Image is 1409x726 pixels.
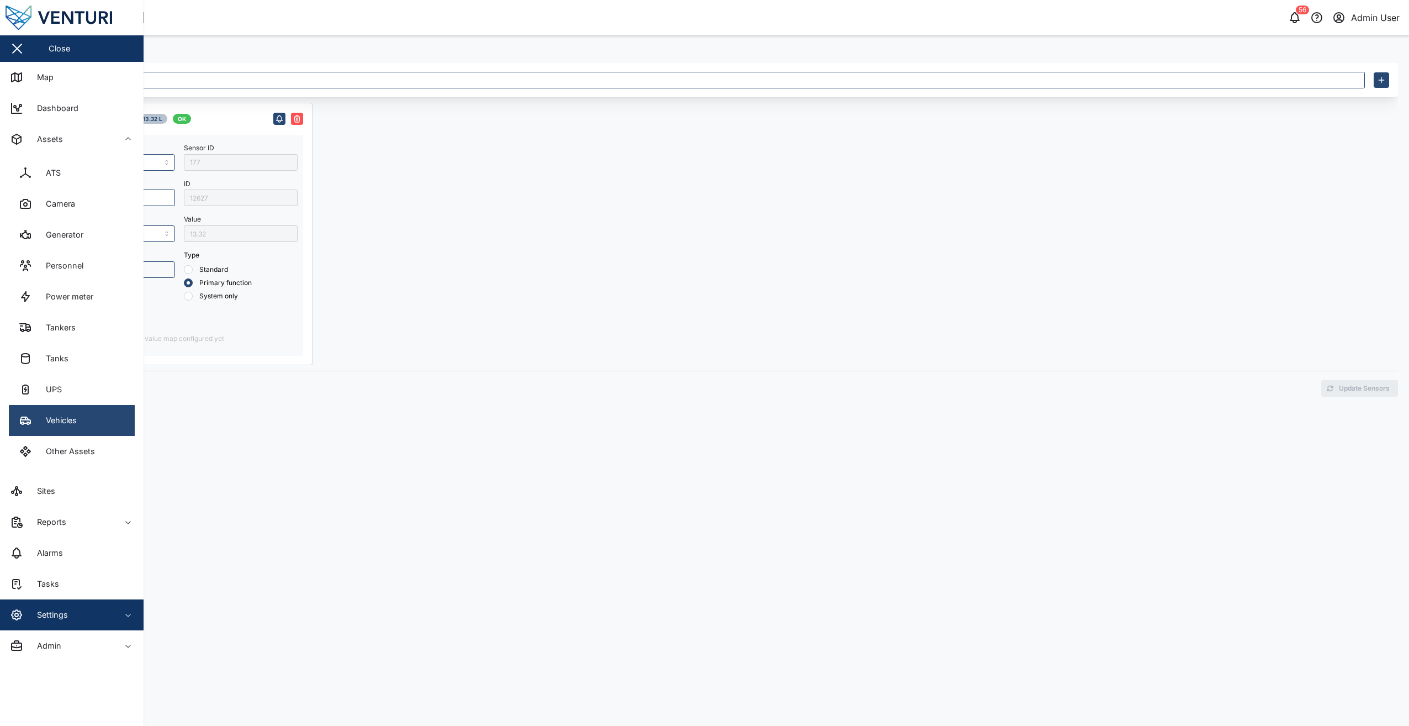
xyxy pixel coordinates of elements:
[9,157,135,188] a: ATS
[38,322,76,334] div: Tankers
[9,188,135,219] a: Camera
[29,578,59,590] div: Tasks
[193,278,252,287] label: Primary function
[184,180,190,188] label: ID
[193,265,228,274] label: Standard
[1331,10,1400,25] button: Admin User
[6,6,149,30] img: Main Logo
[9,436,135,467] a: Other Assets
[38,414,77,427] div: Vehicles
[49,43,70,55] div: Close
[9,219,135,250] a: Generator
[184,215,201,223] label: Value
[29,640,61,652] div: Admin
[29,516,66,528] div: Reports
[38,445,95,457] div: Other Assets
[1296,6,1309,14] div: 56
[143,114,162,123] span: 13.32 L
[29,547,63,559] div: Alarms
[29,133,63,145] div: Assets
[1351,11,1400,25] div: Admin User
[9,405,135,436] a: Vehicles
[29,71,54,83] div: Map
[55,72,1365,88] input: Search sensor
[38,198,75,210] div: Camera
[178,114,187,123] span: OK
[38,229,83,241] div: Generator
[38,353,68,365] div: Tanks
[29,102,78,114] div: Dashboard
[38,260,83,272] div: Personnel
[9,343,135,374] a: Tanks
[9,250,135,281] a: Personnel
[38,291,93,303] div: Power meter
[9,281,135,312] a: Power meter
[184,250,298,261] div: Type
[29,609,68,621] div: Settings
[29,485,55,497] div: Sites
[9,312,135,343] a: Tankers
[184,144,214,152] label: Sensor ID
[38,383,62,396] div: UPS
[9,374,135,405] a: UPS
[38,167,61,179] div: ATS
[193,292,238,301] label: System only
[61,334,298,344] div: No value map configured yet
